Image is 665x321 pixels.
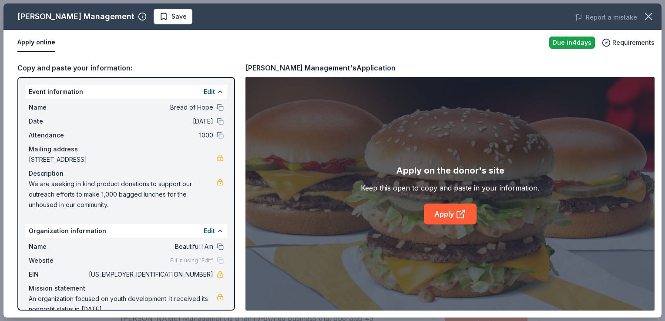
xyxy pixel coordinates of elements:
[170,257,213,264] span: Fill in using "Edit"
[29,179,217,210] span: We are seeking in kind product donations to support our outreach efforts to make 1,000 bagged lun...
[87,130,213,140] span: 1000
[29,255,87,266] span: Website
[87,102,213,113] span: Bread of Hope
[154,9,192,24] button: Save
[361,183,539,193] div: Keep this open to copy and paste in your information.
[29,154,217,165] span: [STREET_ADDRESS]
[29,269,87,280] span: EIN
[602,37,655,48] button: Requirements
[29,144,224,154] div: Mailing address
[87,241,213,252] span: Beautiful I Am
[612,37,655,48] span: Requirements
[17,10,134,23] div: [PERSON_NAME] Management
[204,226,215,236] button: Edit
[29,168,224,179] div: Description
[171,11,187,22] span: Save
[25,224,227,238] div: Organization information
[29,116,87,127] span: Date
[29,102,87,113] span: Name
[245,62,396,74] div: [PERSON_NAME] Management's Application
[87,269,213,280] span: [US_EMPLOYER_IDENTIFICATION_NUMBER]
[17,33,55,52] button: Apply online
[575,12,637,23] button: Report a mistake
[29,283,224,294] div: Mission statement
[424,204,477,224] a: Apply
[204,87,215,97] button: Edit
[549,37,595,49] div: Due in 4 days
[25,85,227,99] div: Event information
[396,164,504,177] div: Apply on the donor's site
[29,294,217,314] span: An organization focused on youth development. It received its nonprofit status in [DATE].
[29,241,87,252] span: Name
[17,62,235,74] div: Copy and paste your information:
[87,116,213,127] span: [DATE]
[29,130,87,140] span: Attendance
